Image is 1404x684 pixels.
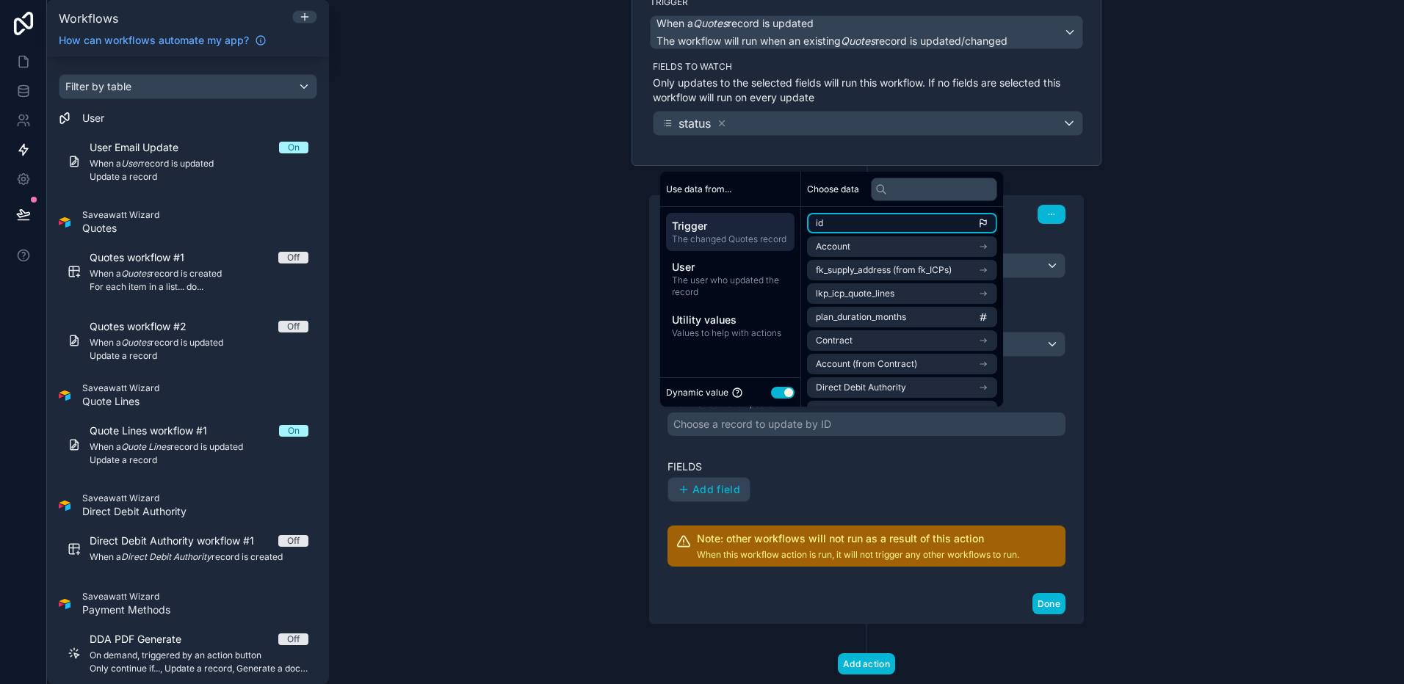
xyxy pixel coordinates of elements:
[697,531,1019,546] h2: Note: other workflows will not run as a result of this action
[653,61,1083,73] label: Fields to watch
[672,327,789,339] span: Values to help with actions
[1032,593,1065,614] button: Done
[82,492,187,504] span: Saveawatt Wizard
[287,535,300,547] div: Off
[82,603,170,617] span: Payment Methods
[807,183,859,195] span: Choose data
[287,321,300,332] div: Off
[82,221,159,236] span: Quotes
[59,500,70,512] img: Airtable Logo
[673,417,831,432] div: Choose a record to update by ID
[287,633,300,645] div: Off
[53,33,272,48] a: How can workflows automate my app?
[59,74,317,99] button: Filter by table
[90,423,225,438] span: Quote Lines workflow #1
[660,207,800,351] div: scrollable content
[672,313,789,327] span: Utility values
[288,142,300,153] div: On
[59,598,70,610] img: Airtable Logo
[90,140,196,155] span: User Email Update
[841,34,875,47] em: Quotes
[667,477,750,502] button: Add field
[668,478,750,501] button: Add field
[287,252,300,263] div: Off
[82,111,104,125] span: User
[121,441,170,452] em: Quote Lines
[82,394,159,409] span: Quote Lines
[667,459,1065,474] label: Fields
[693,17,728,29] em: Quotes
[59,390,70,401] img: Airtable Logo
[90,441,308,453] span: When a record is updated
[59,11,118,26] span: Workflows
[82,504,187,519] span: Direct Debit Authority
[679,114,711,132] span: status
[90,350,308,362] span: Update a record
[65,80,131,92] span: Filter by table
[288,425,300,437] div: On
[90,319,204,334] span: Quotes workflow #2
[90,158,308,170] span: When a record is updated
[672,233,789,245] span: The changed Quotes record
[90,268,308,280] span: When a record is created
[82,382,159,394] span: Saveawatt Wizard
[82,209,159,221] span: Saveawatt Wizard
[90,454,308,466] span: Update a record
[697,549,1019,561] p: When this workflow action is run, it will not trigger any other workflows to run.
[653,111,1083,136] button: status
[90,171,308,183] span: Update a record
[666,183,731,195] span: Use data from...
[90,534,272,548] span: Direct Debit Authority workflow #1
[838,653,895,674] button: Add action
[82,591,170,603] span: Saveawatt Wizard
[90,663,308,674] span: Only continue if..., Update a record, Generate a document with DocsAutomator, Create a record
[653,76,1083,105] p: Only updates to the selected fields will run this workflow. If no fields are selected this workfl...
[672,219,789,233] span: Trigger
[90,632,199,647] span: DDA PDF Generate
[666,387,728,399] span: Dynamic value
[692,483,740,496] span: Add field
[59,33,249,48] span: How can workflows automate my app?
[656,16,814,31] span: When a record is updated
[59,241,317,302] a: Quotes workflow #1OffWhen aQuotesrecord is createdFor each item in a list... do...
[59,623,317,683] a: DDA PDF GenerateOffOn demand, triggered by an action buttonOnly continue if..., Update a record, ...
[672,260,789,274] span: User
[90,281,308,293] span: For each item in a list... do...
[59,131,317,192] a: User Email UpdateOnWhen aUserrecord is updatedUpdate a record
[650,15,1083,49] button: When aQuotesrecord is updatedThe workflow will run when an existingQuotesrecord is updated/changed
[121,268,151,279] em: Quotes
[121,158,141,169] em: User
[59,525,317,573] a: Direct Debit Authority workflow #1OffWhen aDirect Debit Authorityrecord is created
[90,551,308,563] span: When a record is created
[59,217,70,228] img: Airtable Logo
[90,337,308,349] span: When a record is updated
[90,250,202,265] span: Quotes workflow #1
[672,274,789,298] span: The user who updated the record
[121,551,211,562] em: Direct Debit Authority
[59,415,317,475] a: Quote Lines workflow #1OnWhen aQuote Linesrecord is updatedUpdate a record
[656,34,1007,47] span: The workflow will run when an existing record is updated/changed
[90,650,308,661] span: On demand, triggered by an action button
[121,337,151,348] em: Quotes
[47,57,329,684] div: scrollable content
[59,310,317,371] a: Quotes workflow #2OffWhen aQuotesrecord is updatedUpdate a record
